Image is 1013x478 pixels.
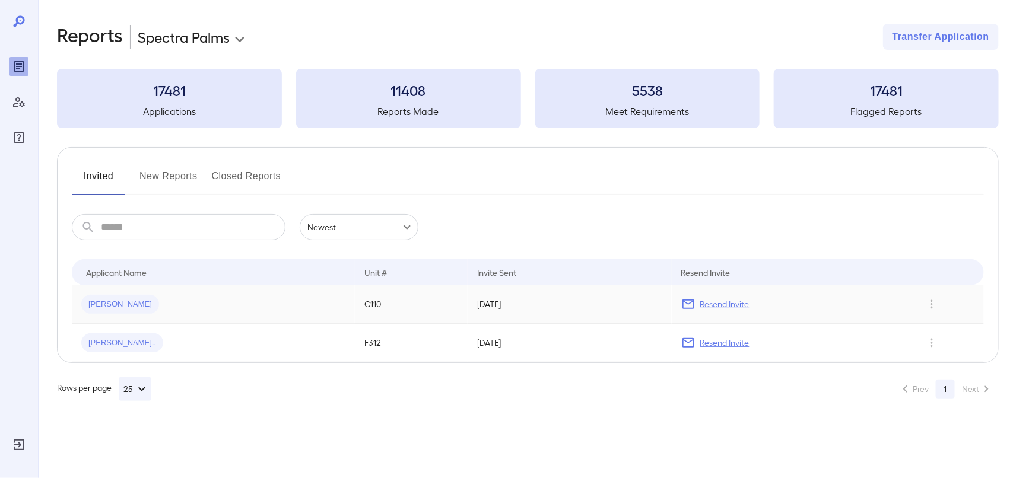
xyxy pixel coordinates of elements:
div: Applicant Name [86,265,147,279]
td: F312 [355,324,468,362]
p: Resend Invite [700,337,750,349]
h3: 5538 [535,81,760,100]
h3: 17481 [57,81,282,100]
div: Unit # [364,265,387,279]
nav: pagination navigation [893,380,999,399]
h5: Flagged Reports [774,104,999,119]
h3: 11408 [296,81,521,100]
button: Row Actions [922,295,941,314]
div: Rows per page [57,377,151,401]
button: page 1 [936,380,955,399]
h2: Reports [57,24,123,50]
button: Closed Reports [212,167,281,195]
div: Invite Sent [477,265,516,279]
div: Newest [300,214,418,240]
td: [DATE] [468,285,671,324]
button: Row Actions [922,333,941,352]
p: Resend Invite [700,298,750,310]
summary: 17481Applications11408Reports Made5538Meet Requirements17481Flagged Reports [57,69,999,128]
div: Manage Users [9,93,28,111]
button: 25 [119,377,151,401]
td: C110 [355,285,468,324]
h5: Reports Made [296,104,521,119]
div: Resend Invite [681,265,731,279]
h5: Meet Requirements [535,104,760,119]
button: New Reports [139,167,198,195]
p: Spectra Palms [138,27,230,46]
h5: Applications [57,104,282,119]
td: [DATE] [468,324,671,362]
div: Reports [9,57,28,76]
h3: 17481 [774,81,999,100]
div: Log Out [9,435,28,454]
div: FAQ [9,128,28,147]
button: Invited [72,167,125,195]
button: Transfer Application [883,24,999,50]
span: [PERSON_NAME] [81,299,159,310]
span: [PERSON_NAME].. [81,337,163,349]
